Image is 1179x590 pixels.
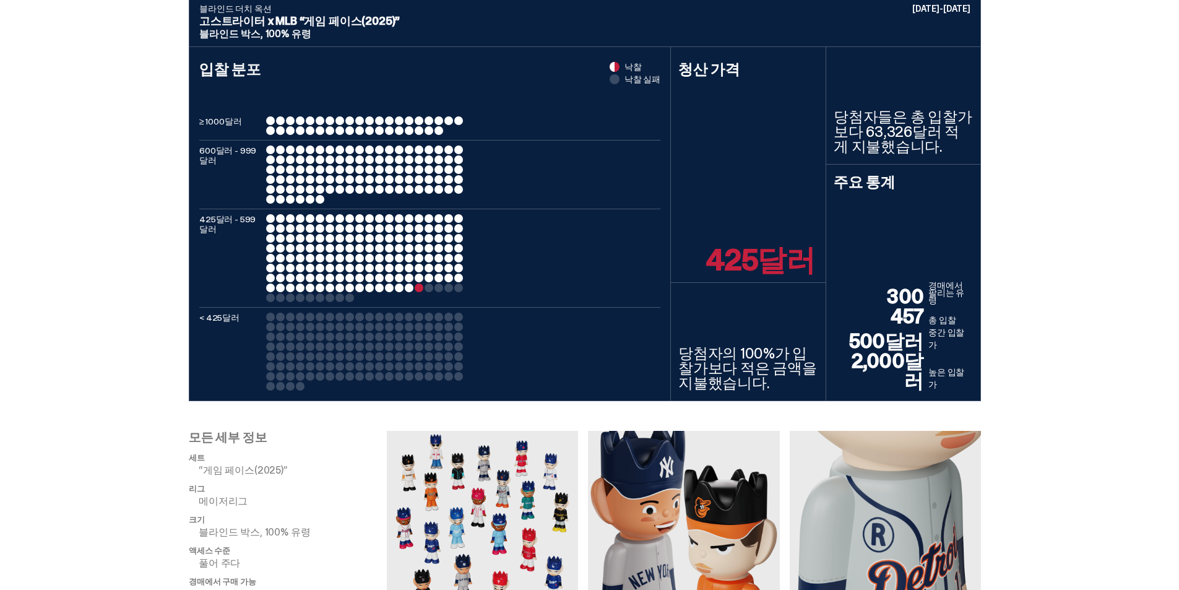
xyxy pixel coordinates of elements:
font: 높은 입찰가 [928,367,964,390]
font: 경매에서 팔리는 유령 [928,280,964,306]
font: 425달러 [706,240,816,279]
font: 크기 [189,514,205,525]
font: 메이저리그 [199,495,248,508]
font: 액세스 수준 [189,545,230,556]
font: 입찰 분포 [199,59,261,79]
font: “게임 페이스(2025)” [199,464,287,477]
font: 낙찰 [624,61,642,72]
font: 당첨자의 100%가 입찰가보다 적은 금액을 지불했습니다. [678,344,816,393]
font: 경매에서 구매 가능 [189,576,256,587]
font: 청산 가격 [678,59,740,79]
font: 300 [887,284,923,310]
font: 600달러 - 999달러 [199,145,256,166]
font: 리그 [189,484,205,494]
font: 세트 [189,453,205,463]
font: < 425달러 [199,312,240,323]
font: 총 입찰 [928,315,956,326]
font: 중간 입찰가 [928,327,964,350]
font: 425달러 - 599달러 [199,214,256,235]
font: 고스트라이터 x MLB “게임 페이스(2025)” [199,14,400,28]
font: 낙찰 실패 [624,74,660,85]
font: 500달러 [849,328,923,354]
font: 당첨자들은 총 입찰가보다 63,326달러 적게 지불했습니다. [834,107,972,156]
font: 모든 세부 정보 [189,429,267,445]
font: 457 [891,303,923,329]
font: 주요 통계 [834,172,896,191]
font: ≥ 1000달러 [199,116,241,127]
font: [DATE]-[DATE] [912,3,970,14]
font: 블라인드 더치 옥션 [199,3,272,14]
font: 블라인드 박스, 100% 유령 [199,526,310,539]
font: 100% 유령 [266,27,311,40]
font: 풀어 주다 [199,557,240,570]
font: 블라인드 박스, [199,27,263,40]
font: 2,000달러 [852,348,923,394]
